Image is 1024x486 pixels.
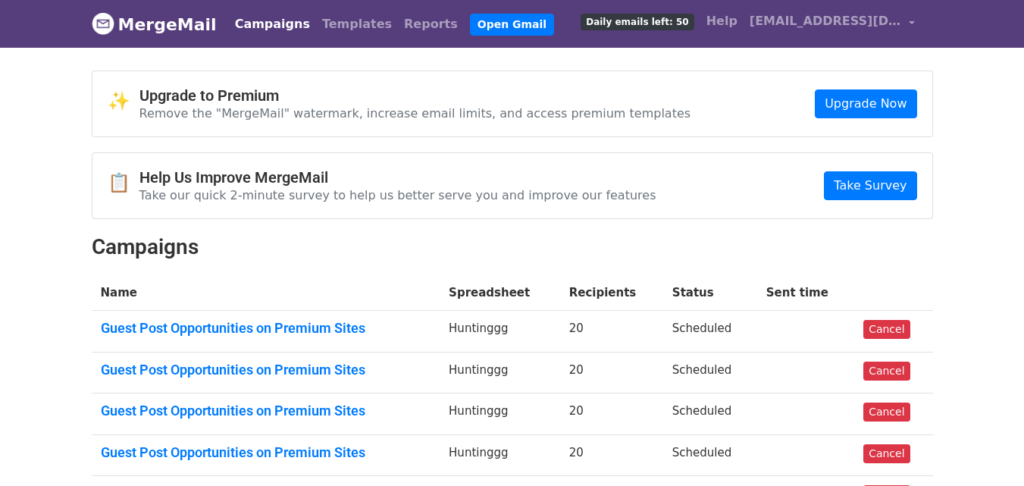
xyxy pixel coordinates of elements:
th: Spreadsheet [440,275,560,311]
a: Reports [398,9,464,39]
td: Huntinggg [440,394,560,435]
a: Guest Post Opportunities on Premium Sites [101,403,431,419]
a: Campaigns [229,9,316,39]
th: Recipients [560,275,663,311]
h4: Upgrade to Premium [139,86,691,105]
img: MergeMail logo [92,12,114,35]
a: Open Gmail [470,14,554,36]
a: Daily emails left: 50 [575,6,700,36]
td: 20 [560,352,663,394]
td: 20 [560,311,663,353]
td: Scheduled [663,311,757,353]
a: Cancel [863,362,910,381]
span: 📋 [108,172,139,194]
a: Templates [316,9,398,39]
td: Scheduled [663,352,757,394]
td: Scheduled [663,434,757,476]
h4: Help Us Improve MergeMail [139,168,656,187]
span: [EMAIL_ADDRESS][DOMAIN_NAME] [750,12,901,30]
a: MergeMail [92,8,217,40]
td: Huntinggg [440,434,560,476]
a: Cancel [863,403,910,422]
th: Sent time [757,275,854,311]
td: Huntinggg [440,352,560,394]
td: Huntinggg [440,311,560,353]
th: Status [663,275,757,311]
p: Take our quick 2-minute survey to help us better serve you and improve our features [139,187,656,203]
td: 20 [560,394,663,435]
td: Scheduled [663,394,757,435]
a: Guest Post Opportunities on Premium Sites [101,444,431,461]
a: Cancel [863,320,910,339]
a: Cancel [863,444,910,463]
a: Guest Post Opportunities on Premium Sites [101,320,431,337]
h2: Campaigns [92,234,933,260]
p: Remove the "MergeMail" watermark, increase email limits, and access premium templates [139,105,691,121]
span: ✨ [108,90,139,112]
span: Daily emails left: 50 [581,14,694,30]
a: Upgrade Now [815,89,916,118]
a: Take Survey [824,171,916,200]
th: Name [92,275,440,311]
td: 20 [560,434,663,476]
a: [EMAIL_ADDRESS][DOMAIN_NAME] [744,6,921,42]
a: Guest Post Opportunities on Premium Sites [101,362,431,378]
a: Help [700,6,744,36]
